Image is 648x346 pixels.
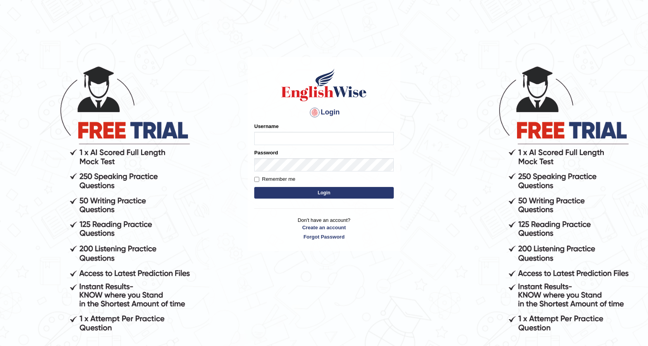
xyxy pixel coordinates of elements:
label: Username [254,123,279,130]
label: Password [254,149,278,156]
label: Remember me [254,175,295,183]
img: Logo of English Wise sign in for intelligent practice with AI [280,67,368,102]
input: Remember me [254,177,259,182]
a: Forgot Password [254,233,394,240]
a: Create an account [254,224,394,231]
h4: Login [254,106,394,119]
button: Login [254,187,394,199]
p: Don't have an account? [254,216,394,240]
